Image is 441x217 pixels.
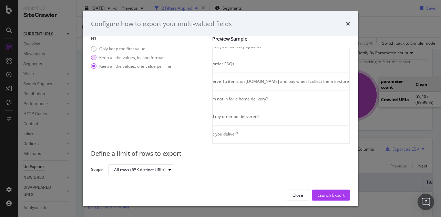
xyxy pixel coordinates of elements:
[346,19,350,28] div: times
[99,54,164,60] div: Keep all the values, in json format
[83,11,358,206] div: modal
[99,63,171,69] div: Keep all the values, one value per line
[196,131,351,137] li: Where do you deliver?
[91,46,171,52] div: Only keep the first value
[293,192,303,198] div: Close
[114,167,166,172] div: All rows (65K distinct URLs)
[196,96,351,102] li: What if I'm not in for a home delivery?
[99,46,145,52] div: Only keep the first value
[196,78,351,85] li: Can I reserve Tu items on [DOMAIN_NAME] and pay when I collect them in-store?
[91,166,103,174] label: Scope
[287,189,309,200] button: Close
[317,192,345,198] div: Launch Export
[91,149,350,158] div: Define a limit of rows to export
[312,189,350,200] button: Launch Export
[196,61,351,67] li: Made to order FAQs
[91,35,207,41] label: H1
[212,35,350,42] div: Preview Sample
[108,164,174,175] button: All rows (65K distinct URLs)
[91,19,232,28] div: Configure how to export your multi-valued fields
[196,113,351,120] li: When will my order be delivered?
[418,194,434,210] div: Open Intercom Messenger
[91,54,171,60] div: Keep all the values, in json format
